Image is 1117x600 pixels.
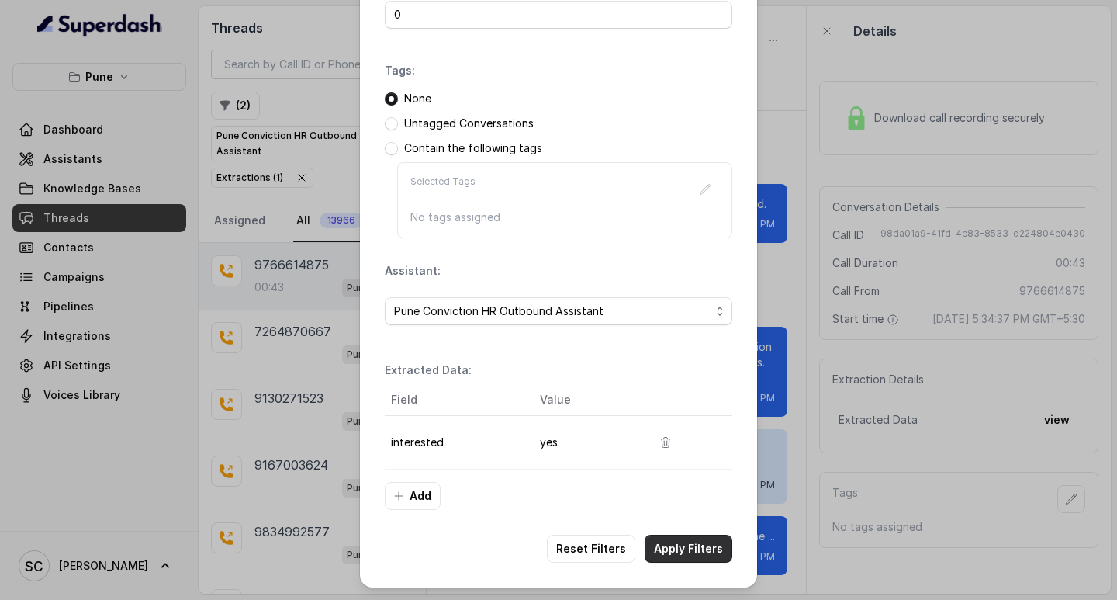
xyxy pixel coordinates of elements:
[410,175,476,203] p: Selected Tags
[404,116,534,131] p: Untagged Conversations
[547,535,635,563] button: Reset Filters
[385,362,472,378] p: Extracted Data:
[527,384,639,416] th: Value
[404,140,542,156] p: Contain the following tags
[410,210,719,225] p: No tags assigned
[385,63,415,78] p: Tags:
[404,91,431,106] p: None
[385,416,527,470] td: interested
[527,416,639,470] td: yes
[385,482,441,510] button: Add
[385,297,732,325] button: Pune Conviction HR Outbound Assistant
[385,263,441,279] p: Assistant:
[394,302,711,321] span: Pune Conviction HR Outbound Assistant
[645,535,732,563] button: Apply Filters
[385,384,527,416] th: Field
